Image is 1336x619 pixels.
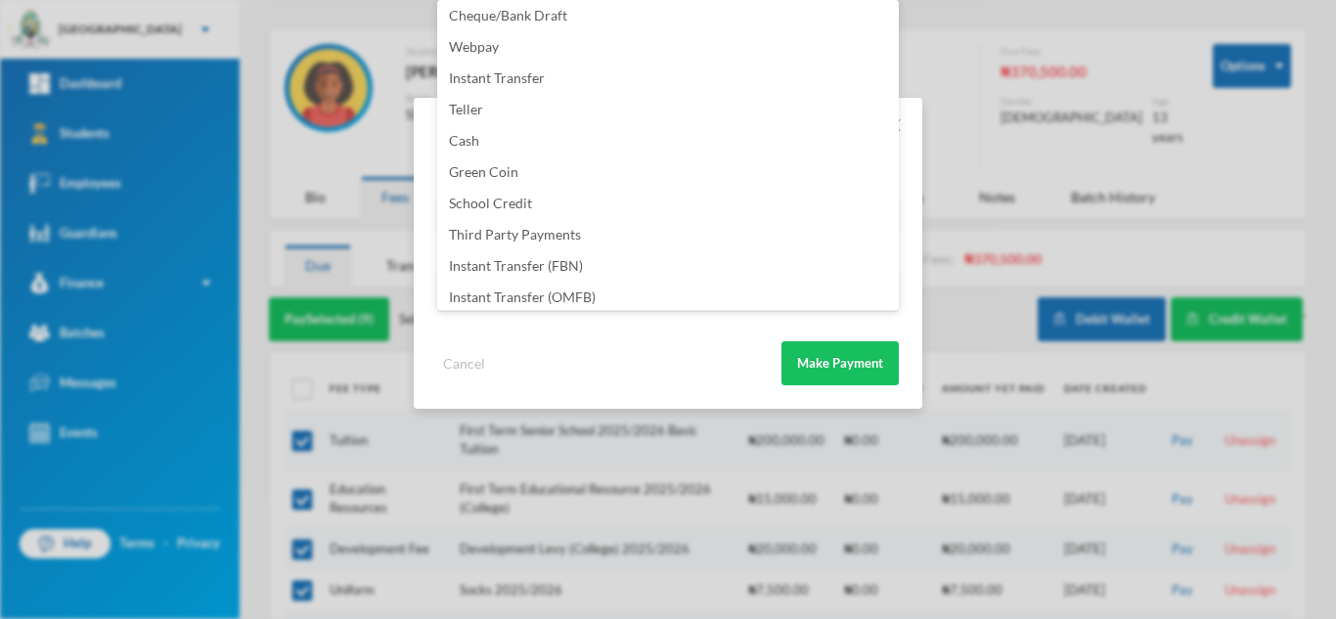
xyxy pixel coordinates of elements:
span: Instant Transfer (FBN) [449,257,583,274]
span: Instant Transfer (OMFB) [449,288,596,305]
button: Make Payment [781,341,899,385]
span: School Credit [449,195,532,211]
span: Teller [449,101,483,117]
span: Third Party Payments [449,226,581,243]
span: Green Coin [449,163,518,180]
span: Cheque/Bank Draft [449,7,567,23]
button: Cancel [437,352,491,375]
span: Instant Transfer [449,69,545,86]
span: Cash [449,132,479,149]
span: Webpay [449,38,499,55]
